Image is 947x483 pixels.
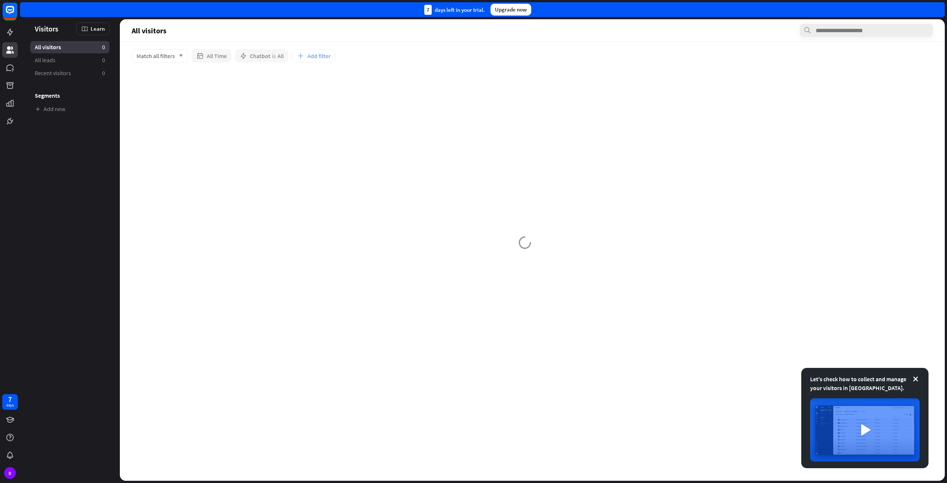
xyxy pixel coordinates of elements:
aside: 0 [102,56,105,64]
div: Upgrade now [491,4,531,16]
div: D [4,467,16,479]
div: Let's check how to collect and manage your visitors in [GEOGRAPHIC_DATA]. [810,375,920,392]
span: Visitors [35,24,58,33]
div: days [6,403,14,408]
a: Add new [30,103,109,115]
span: All visitors [132,26,166,35]
img: image [810,398,920,462]
span: All visitors [35,43,61,51]
aside: 0 [102,69,105,77]
button: Open LiveChat chat widget [6,3,28,25]
div: days left in your trial. [424,5,485,15]
div: 7 [424,5,432,15]
span: Recent visitors [35,69,71,77]
a: All leads 0 [30,54,109,66]
a: Recent visitors 0 [30,67,109,79]
a: 7 days [2,394,18,410]
h3: Segments [30,92,109,99]
div: 7 [8,396,12,403]
aside: 0 [102,43,105,51]
span: All leads [35,56,55,64]
span: Learn [91,25,105,32]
